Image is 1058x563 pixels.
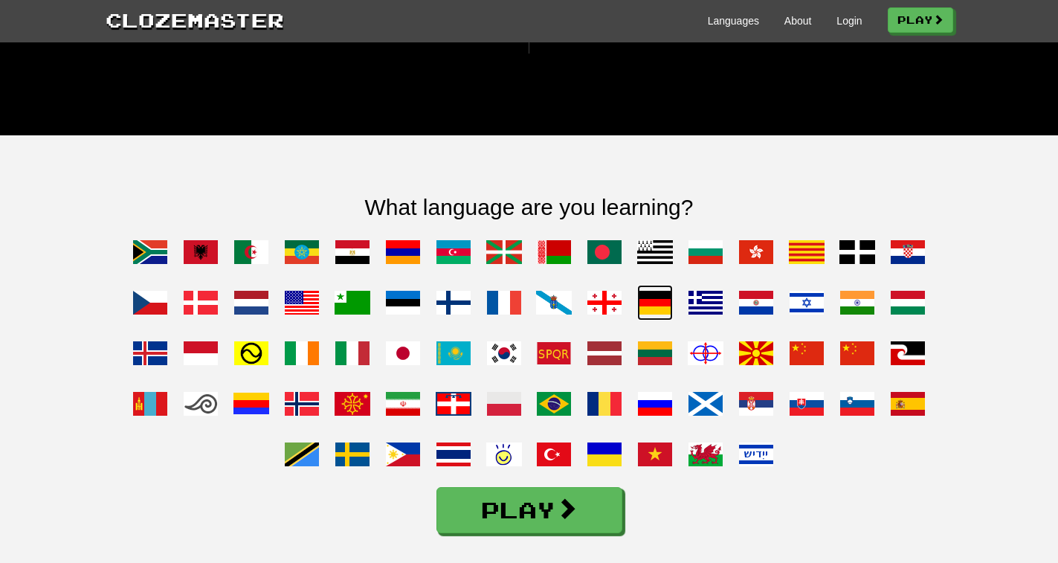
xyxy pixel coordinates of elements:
[836,13,862,28] a: Login
[784,13,812,28] a: About
[436,487,622,533] a: Play
[888,7,953,33] a: Play
[708,13,759,28] a: Languages
[106,6,284,33] a: Clozemaster
[106,195,953,219] h2: What language are you learning?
